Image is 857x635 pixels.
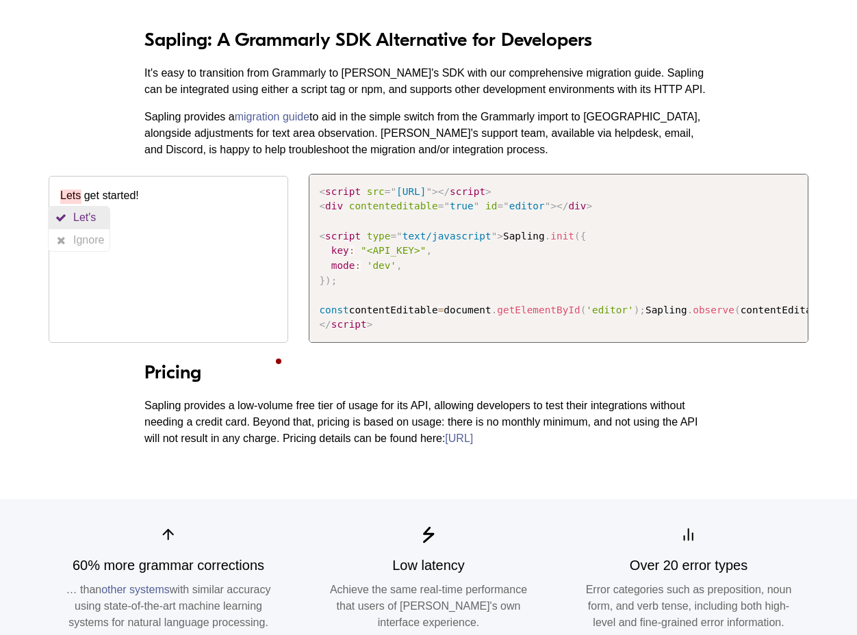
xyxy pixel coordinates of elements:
span: script [438,186,485,197]
span: src [367,186,385,197]
span: ) [634,304,640,315]
span: = [497,200,503,211]
span: < [319,200,325,211]
span: init [550,231,574,242]
span: " [444,200,450,211]
span: = [385,186,391,197]
span: observe [693,304,734,315]
span: , [426,245,432,256]
p: Error categories such as preposition, noun form, and verb tense, including both high-level and fi... [583,582,795,631]
span: ( [580,304,587,315]
span: script [319,186,361,197]
span: = [390,231,396,242]
span: key [331,245,349,256]
span: : [349,245,355,256]
span: > [485,186,491,197]
span: { [580,231,587,242]
span: ; [331,275,337,286]
span: div [557,200,586,211]
span: " [491,231,498,242]
span: : [355,260,361,271]
span: </ [438,186,450,197]
img: Healthcare [49,526,288,543]
span: > [550,200,557,211]
span: ( [574,231,580,242]
span: ( [734,304,741,315]
span: " [396,231,402,242]
span: mode [331,260,355,271]
span: ) [325,275,331,286]
span: > [497,231,503,242]
p: … than with similar accuracy using state-of-the-art machine learning systems for natural language... [62,582,274,631]
span: > [586,200,592,211]
span: Sapling contentEditable document Sapling contentEditable [319,231,841,315]
p: It's easy to transition from Grammarly to [PERSON_NAME]'s SDK with our comprehensive migration gu... [144,65,713,98]
p: Sapling provides a low-volume free tier of usage for its API, allowing developers to test their i... [144,398,713,447]
span: 'dev' [367,260,396,271]
span: const [319,304,348,315]
a: migration guide [235,111,309,122]
span: [URL] [385,186,432,197]
a: [URL] [445,432,473,444]
span: "<API_KEY>" [361,245,426,256]
span: = [438,200,444,211]
span: < [319,231,325,242]
span: " [503,200,509,211]
span: , [396,260,402,271]
span: </ [319,319,331,330]
a: other systems [101,584,170,595]
span: type [367,231,391,242]
span: </ [557,200,568,211]
span: editor [497,200,550,211]
span: getElementById [497,304,580,315]
span: script [319,231,361,242]
span: true [438,200,480,211]
span: . [545,231,551,242]
span: > [367,319,373,330]
span: " [545,200,551,211]
span: " [390,186,396,197]
span: . [687,304,693,315]
span: text/javascript [390,231,497,242]
span: } [319,275,325,286]
span: contenteditable [349,200,438,211]
span: 'editor' [586,304,633,315]
p: Achieve the same real-time performance that users of [PERSON_NAME]'s own interface experience. [322,582,535,631]
h5: Over 20 error types [583,557,795,573]
span: ; [639,304,645,315]
p: Sapling provides a to aid in the simple switch from the Grammarly import to [GEOGRAPHIC_DATA], al... [144,109,713,158]
span: div [319,200,343,211]
span: . [491,304,498,315]
span: = [438,304,444,315]
span: id [485,200,497,211]
h3: Sapling: A Grammarly SDK Alternative for Developers [144,29,713,52]
p: Lets get started! [60,187,277,204]
span: " [474,200,480,211]
h5: Low latency [322,557,535,573]
h5: 60% more grammar corrections [62,557,274,573]
h3: Pricing [144,361,713,385]
span: script [319,319,366,330]
span: > [432,186,438,197]
span: < [319,186,325,197]
span: " [426,186,432,197]
img: Insurance [309,526,548,543]
img: Fintech [569,526,808,543]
